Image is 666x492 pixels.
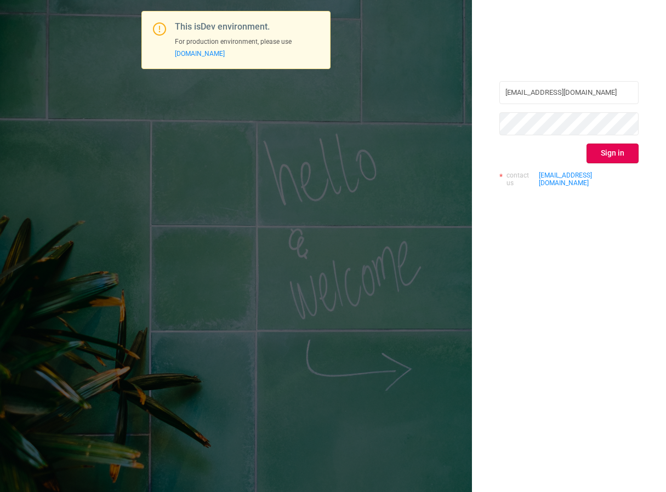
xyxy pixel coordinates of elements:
span: This is Dev environment. [175,21,270,32]
button: Sign in [587,144,639,163]
a: [EMAIL_ADDRESS][DOMAIN_NAME] [539,171,639,187]
span: For production environment, please use [175,38,292,58]
span: contact us [506,171,537,187]
i: icon: exclamation-circle [153,22,166,36]
a: [DOMAIN_NAME] [175,50,225,58]
input: Username [499,81,639,104]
